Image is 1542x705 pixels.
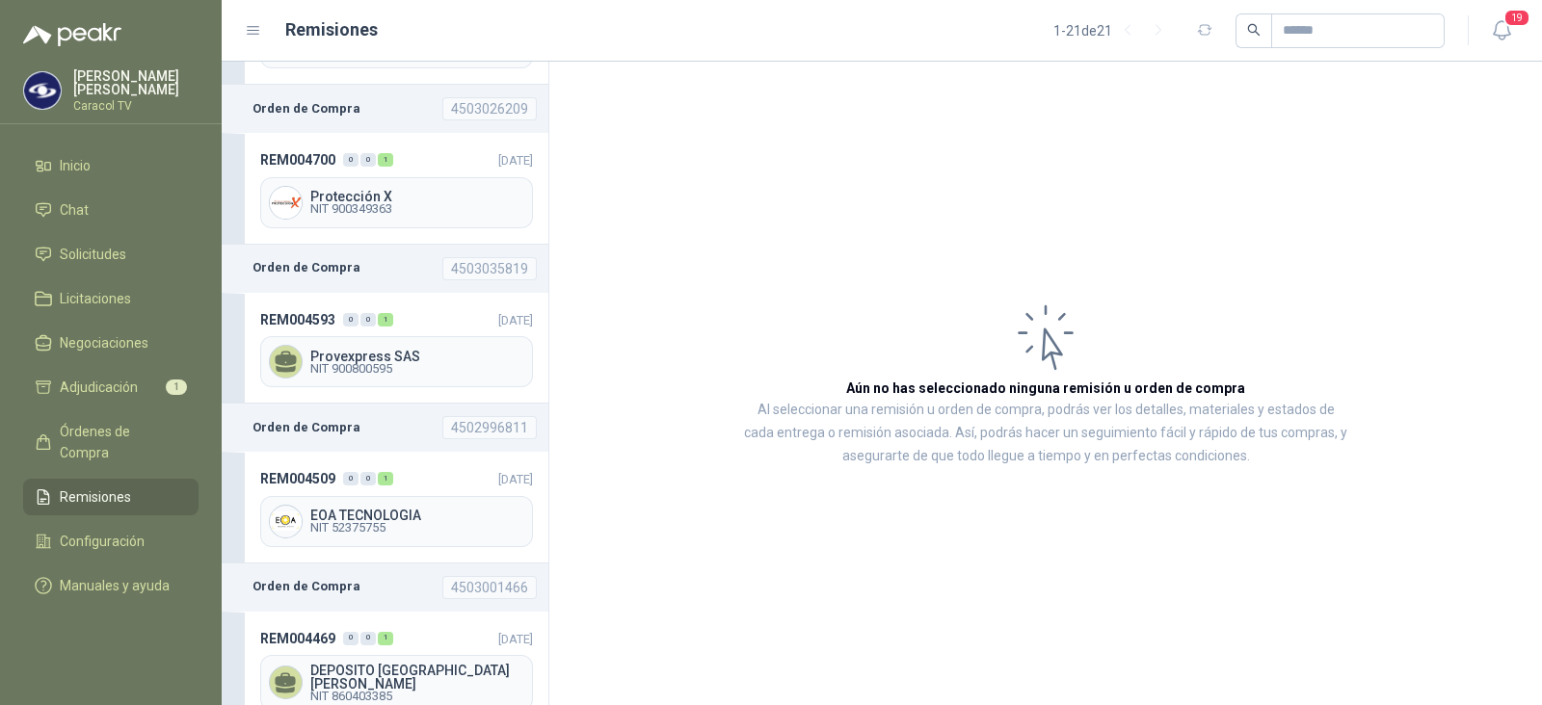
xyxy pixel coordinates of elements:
[310,350,524,363] span: Provexpress SAS
[270,506,302,537] img: Company Logo
[310,691,524,702] span: NIT 860403385
[270,187,302,219] img: Company Logo
[23,479,199,515] a: Remisiones
[310,664,524,691] span: DEPOSITO [GEOGRAPHIC_DATA][PERSON_NAME]
[253,418,360,437] b: Orden de Compra
[23,236,199,273] a: Solicitudes
[846,378,1245,399] h3: Aún no has seleccionado ninguna remisión u orden de compra
[343,313,359,326] div: 0
[360,313,376,326] div: 0
[60,421,180,463] span: Órdenes de Compra
[73,100,199,112] p: Caracol TV
[260,628,335,649] span: REM004469
[24,72,61,109] img: Company Logo
[742,399,1349,468] p: Al seleccionar una remisión u orden de compra, podrás ver los detalles, materiales y estados de c...
[23,523,199,560] a: Configuración
[1053,15,1174,46] div: 1 - 21 de 21
[343,632,359,645] div: 0
[360,153,376,167] div: 0
[60,377,138,398] span: Adjudicación
[310,190,524,203] span: Protección X
[222,563,548,612] a: Orden de Compra4503001466
[360,632,376,645] div: 0
[23,147,199,184] a: Inicio
[360,472,376,485] div: 0
[23,567,199,604] a: Manuales y ayuda
[310,203,524,215] span: NIT 900349363
[260,309,335,330] span: REM004593
[442,97,537,120] div: 4503026209
[378,313,393,326] div: 1
[498,472,533,486] span: [DATE]
[343,472,359,485] div: 0
[60,244,126,265] span: Solicitudes
[498,153,533,168] span: [DATE]
[60,332,148,353] span: Negociaciones
[310,509,524,522] span: EOA TECNOLOGIA
[60,199,89,221] span: Chat
[73,69,199,96] p: [PERSON_NAME] [PERSON_NAME]
[310,363,524,375] span: NIT 900800595
[166,379,187,395] span: 1
[222,133,548,244] a: REM004700001[DATE] Company LogoProtección XNIT 900349363
[498,313,533,327] span: [DATE]
[442,257,537,280] div: 4503035819
[23,192,199,228] a: Chat
[23,325,199,361] a: Negociaciones
[60,575,170,596] span: Manuales y ayuda
[1503,9,1530,27] span: 19
[498,632,533,646] span: [DATE]
[23,280,199,317] a: Licitaciones
[260,468,335,489] span: REM004509
[23,23,121,46] img: Logo peakr
[285,16,378,43] h1: Remisiones
[1484,13,1519,48] button: 19
[253,99,360,118] b: Orden de Compra
[253,577,360,596] b: Orden de Compra
[378,632,393,645] div: 1
[23,413,199,471] a: Órdenes de Compra
[222,85,548,133] a: Orden de Compra4503026209
[222,404,548,452] a: Orden de Compra4502996811
[222,293,548,404] a: REM004593001[DATE] Provexpress SASNIT 900800595
[310,522,524,534] span: NIT 52375755
[60,486,131,508] span: Remisiones
[222,452,548,562] a: REM004509001[DATE] Company LogoEOA TECNOLOGIANIT 52375755
[1247,23,1261,37] span: search
[23,369,199,405] a: Adjudicación1
[260,149,335,170] span: REM004700
[60,288,131,309] span: Licitaciones
[343,153,359,167] div: 0
[378,153,393,167] div: 1
[378,472,393,485] div: 1
[222,245,548,293] a: Orden de Compra4503035819
[442,576,537,599] div: 4503001466
[60,155,91,176] span: Inicio
[60,531,145,552] span: Configuración
[442,416,537,439] div: 4502996811
[253,258,360,277] b: Orden de Compra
